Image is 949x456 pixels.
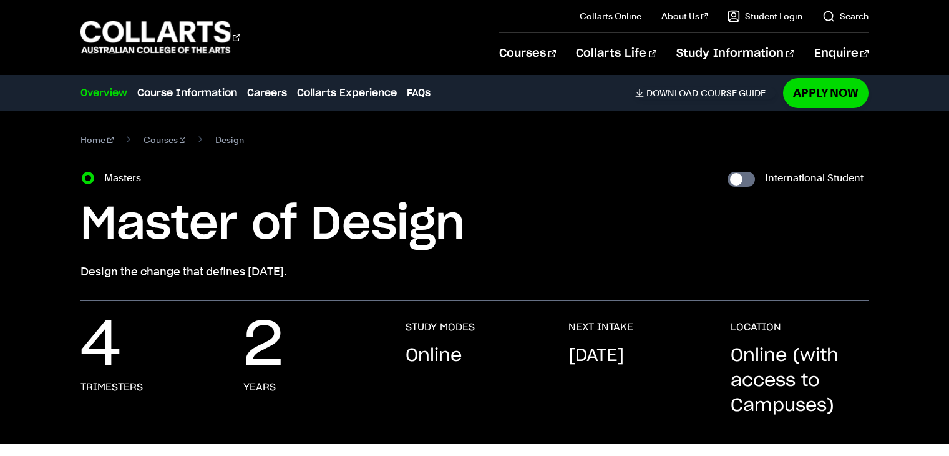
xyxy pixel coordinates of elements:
[80,263,868,280] p: Design the change that defines [DATE].
[80,19,240,55] div: Go to homepage
[731,344,868,419] p: Online (with access to Campuses)
[635,87,776,99] a: DownloadCourse Guide
[676,33,794,74] a: Study Information
[822,10,869,22] a: Search
[646,87,698,99] span: Download
[243,381,276,394] h3: Years
[80,197,868,253] h1: Master of Design
[568,344,624,369] p: [DATE]
[783,78,869,107] a: Apply Now
[247,86,287,101] a: Careers
[80,381,143,394] h3: Trimesters
[731,321,781,334] h3: LOCATION
[814,33,869,74] a: Enquire
[406,321,475,334] h3: STUDY MODES
[576,33,656,74] a: Collarts Life
[144,131,186,149] a: Courses
[765,169,864,187] label: International Student
[568,321,633,334] h3: NEXT INTAKE
[104,169,148,187] label: Masters
[80,86,127,101] a: Overview
[215,131,244,149] span: Design
[243,321,283,371] p: 2
[580,10,641,22] a: Collarts Online
[728,10,802,22] a: Student Login
[80,131,114,149] a: Home
[661,10,708,22] a: About Us
[406,344,462,369] p: Online
[137,86,237,101] a: Course Information
[297,86,397,101] a: Collarts Experience
[80,321,121,371] p: 4
[407,86,431,101] a: FAQs
[499,33,556,74] a: Courses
